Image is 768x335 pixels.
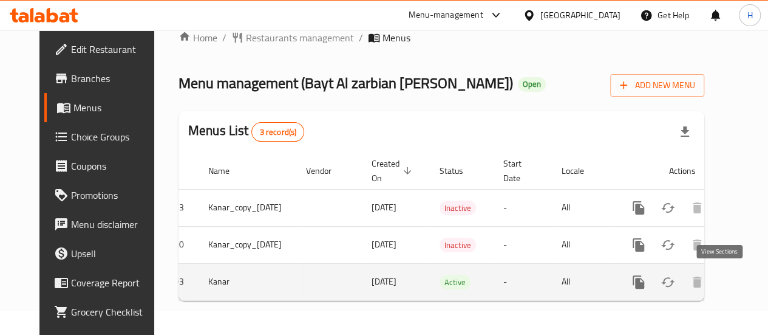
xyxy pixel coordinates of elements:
a: Coverage Report [44,268,168,297]
a: Upsell [44,239,168,268]
span: Open [518,79,546,89]
a: Edit Restaurant [44,35,168,64]
span: Menu disclaimer [71,217,158,232]
div: Total records count [251,122,304,142]
span: Menu management ( Bayt Al zarbian [PERSON_NAME] ) [178,69,513,97]
a: Menus [44,93,168,122]
button: Change Status [653,268,682,297]
span: Menus [73,100,158,115]
td: Kanar_copy_[DATE] [199,189,296,226]
li: / [359,30,363,45]
span: Name [208,164,245,178]
span: Promotions [71,188,158,202]
a: Restaurants management [231,30,354,45]
button: more [624,193,653,223]
li: / [222,30,226,45]
td: - [494,189,552,226]
div: Open [518,77,546,92]
div: [GEOGRAPHIC_DATA] [540,9,620,22]
span: Inactive [440,201,476,215]
div: Inactive [440,201,476,215]
button: Change Status [653,230,682,260]
table: enhanced table [140,153,750,301]
button: more [624,230,653,260]
span: [DATE] [372,237,396,252]
a: Coupons [44,151,168,181]
span: H [747,9,752,22]
span: Restaurants management [246,30,354,45]
a: Menu disclaimer [44,210,168,239]
span: Coupons [71,159,158,173]
span: [DATE] [372,274,396,289]
span: Grocery Checklist [71,305,158,319]
span: Status [440,164,479,178]
th: Actions [614,153,750,190]
button: Delete menu [682,268,712,297]
button: Delete menu [682,193,712,223]
div: Export file [670,117,699,147]
td: All [552,263,614,300]
div: Menu-management [409,8,483,22]
a: Promotions [44,181,168,210]
span: Created On [372,156,415,185]
div: Inactive [440,238,476,252]
td: Kanar_copy_[DATE] [199,226,296,263]
button: Delete menu [682,230,712,260]
span: Edit Restaurant [71,42,158,57]
button: more [624,268,653,297]
a: Choice Groups [44,122,168,151]
a: Branches [44,64,168,93]
span: Branches [71,71,158,86]
td: Kanar [199,263,296,300]
span: Inactive [440,238,476,252]
a: Home [178,30,217,45]
span: Vendor [306,164,347,178]
td: All [552,226,614,263]
span: [DATE] [372,199,396,215]
span: Choice Groups [71,130,158,144]
a: Grocery Checklist [44,297,168,326]
span: Active [440,275,471,289]
span: Menus [382,30,410,45]
span: Locale [562,164,600,178]
span: Upsell [71,246,158,261]
span: Start Date [503,156,537,185]
td: All [552,189,614,226]
button: Add New Menu [610,74,704,97]
span: 3 record(s) [252,126,304,138]
button: Change Status [653,193,682,223]
nav: breadcrumb [178,30,705,45]
span: Coverage Report [71,275,158,290]
h2: Menus List [188,122,304,142]
td: - [494,226,552,263]
td: - [494,263,552,300]
span: Add New Menu [620,78,695,93]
